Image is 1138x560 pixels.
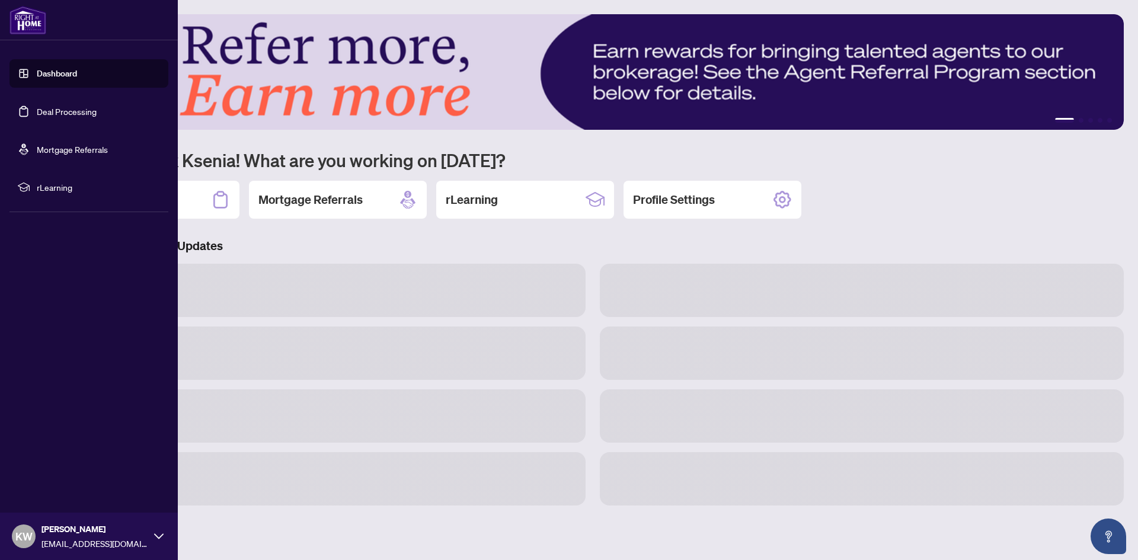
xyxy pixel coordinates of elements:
[446,191,498,208] h2: rLearning
[15,528,33,545] span: KW
[41,523,148,536] span: [PERSON_NAME]
[9,6,46,34] img: logo
[1091,519,1126,554] button: Open asap
[62,14,1124,130] img: Slide 0
[62,238,1124,254] h3: Brokerage & Industry Updates
[37,106,97,117] a: Deal Processing
[1098,118,1102,123] button: 4
[37,181,160,194] span: rLearning
[258,191,363,208] h2: Mortgage Referrals
[62,149,1124,171] h1: Welcome back Ksenia! What are you working on [DATE]?
[1079,118,1083,123] button: 2
[1107,118,1112,123] button: 5
[41,537,148,550] span: [EMAIL_ADDRESS][DOMAIN_NAME]
[37,68,77,79] a: Dashboard
[633,191,715,208] h2: Profile Settings
[1055,118,1074,123] button: 1
[37,144,108,155] a: Mortgage Referrals
[1088,118,1093,123] button: 3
